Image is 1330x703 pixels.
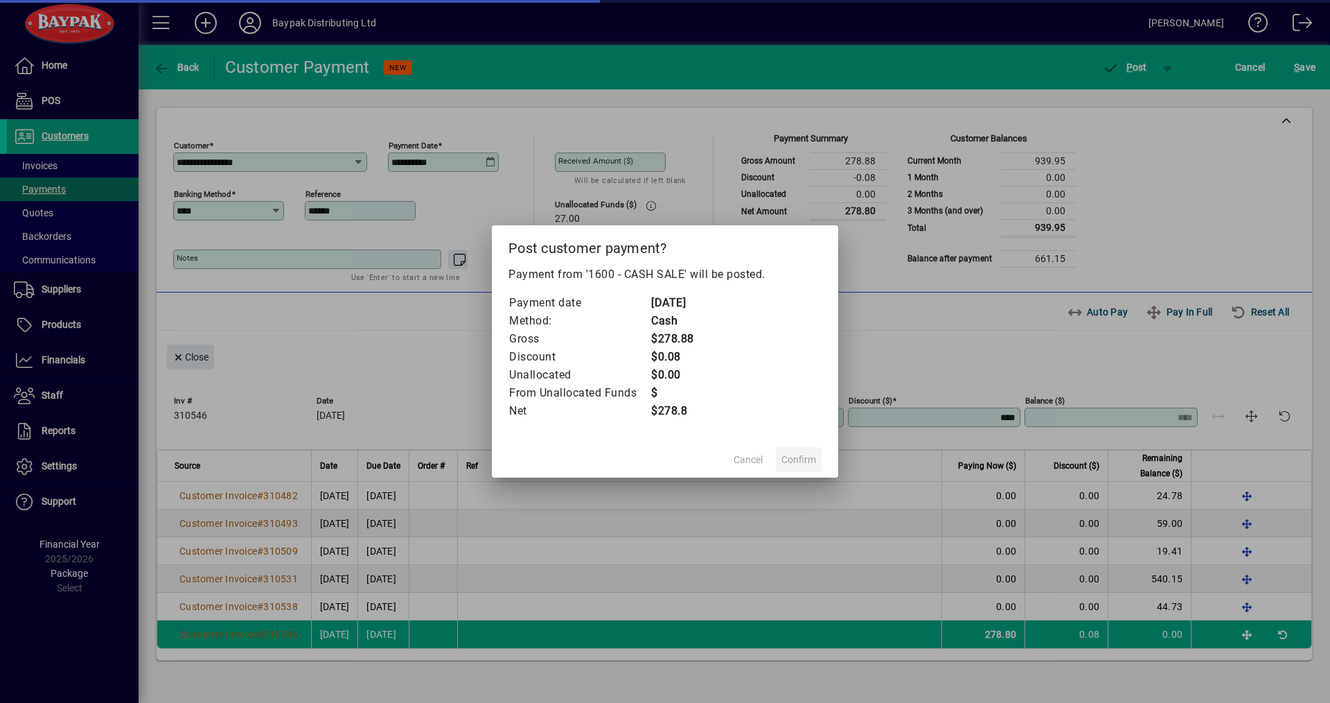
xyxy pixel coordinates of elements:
td: $ [650,384,706,402]
td: Method: [508,312,650,330]
td: Net [508,402,650,420]
h2: Post customer payment? [492,225,838,266]
td: $278.8 [650,402,706,420]
td: Payment date [508,294,650,312]
td: Gross [508,330,650,348]
td: From Unallocated Funds [508,384,650,402]
td: [DATE] [650,294,706,312]
td: Cash [650,312,706,330]
p: Payment from '1600 - CASH SALE' will be posted. [508,266,822,283]
td: Discount [508,348,650,366]
td: Unallocated [508,366,650,384]
td: $0.08 [650,348,706,366]
td: $0.00 [650,366,706,384]
td: $278.88 [650,330,706,348]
